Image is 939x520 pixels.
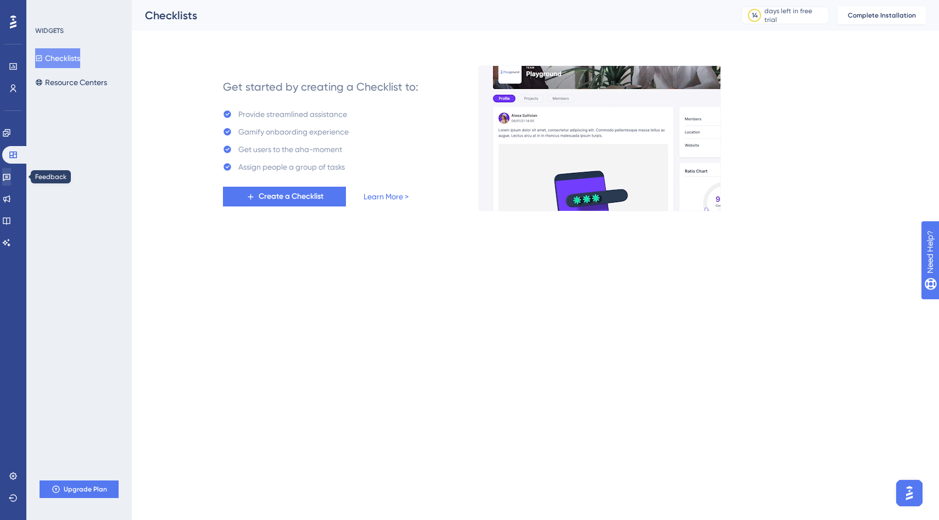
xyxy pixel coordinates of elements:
div: Get started by creating a Checklist to: [223,79,418,94]
a: Learn More > [364,190,409,203]
img: e28e67207451d1beac2d0b01ddd05b56.gif [478,65,721,211]
span: Complete Installation [848,11,916,20]
div: Checklists [145,8,714,23]
button: Checklists [35,48,80,68]
span: Upgrade Plan [64,485,107,494]
div: Provide streamlined assistance [238,108,347,121]
div: WIDGETS [35,26,64,35]
button: Resource Centers [35,72,107,92]
div: days left in free trial [764,7,825,24]
div: Gamify onbaording experience [238,125,349,138]
button: Upgrade Plan [40,480,119,498]
button: Create a Checklist [223,187,346,206]
div: Assign people a group of tasks [238,160,345,174]
iframe: UserGuiding AI Assistant Launcher [893,477,926,510]
span: Need Help? [26,3,69,16]
span: Create a Checklist [259,190,323,203]
div: 14 [752,11,758,20]
div: Get users to the aha-moment [238,143,342,156]
button: Complete Installation [838,7,926,24]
